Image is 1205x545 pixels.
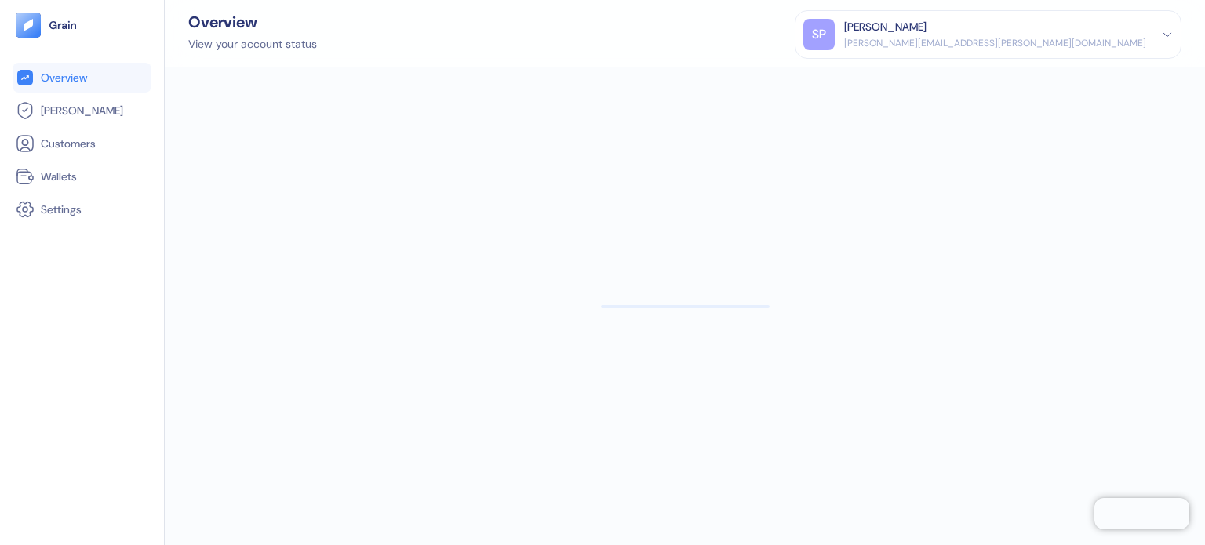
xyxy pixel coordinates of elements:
span: Customers [41,136,96,151]
div: [PERSON_NAME][EMAIL_ADDRESS][PERSON_NAME][DOMAIN_NAME] [844,36,1146,50]
div: View your account status [188,36,317,53]
a: Wallets [16,167,148,186]
div: [PERSON_NAME] [844,19,927,35]
span: Wallets [41,169,77,184]
img: logo [49,20,78,31]
iframe: Chatra live chat [1094,498,1189,529]
span: [PERSON_NAME] [41,103,123,118]
img: logo-tablet-V2.svg [16,13,41,38]
div: SP [803,19,835,50]
a: [PERSON_NAME] [16,101,148,120]
span: Settings [41,202,82,217]
span: Overview [41,70,87,85]
div: Overview [188,14,317,30]
a: Settings [16,200,148,219]
a: Customers [16,134,148,153]
a: Overview [16,68,148,87]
